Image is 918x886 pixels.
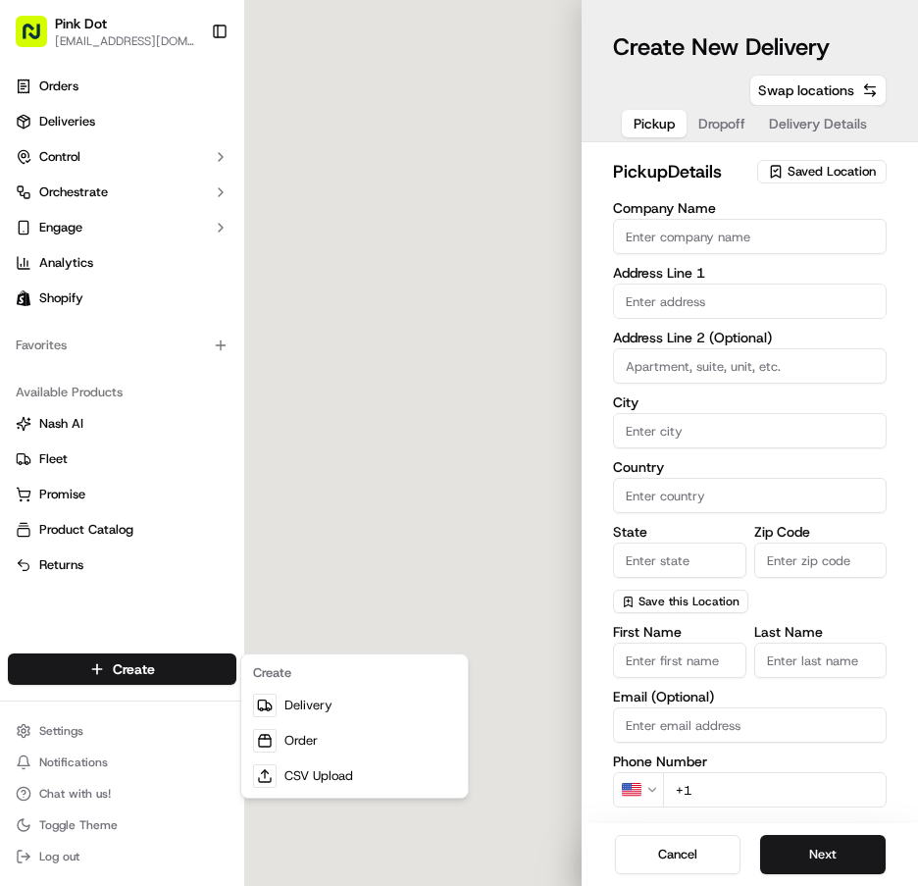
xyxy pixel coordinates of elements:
[613,395,887,409] label: City
[39,415,83,433] span: Nash AI
[20,187,55,223] img: 1736555255976-a54dd68f-1ca7-489b-9aae-adbdc363a1c4
[20,286,51,317] img: David kim
[613,266,887,280] label: Address Line 1
[138,486,237,501] a: Powered byPylon
[613,707,887,743] input: Enter email address
[613,625,746,639] label: First Name
[760,835,886,874] button: Next
[20,441,35,456] div: 📗
[39,755,108,770] span: Notifications
[39,486,85,503] span: Promise
[613,331,887,344] label: Address Line 2 (Optional)
[754,543,888,578] input: Enter zip code
[20,20,59,59] img: Nash
[613,348,887,384] input: Apartment, suite, unit, etc.
[754,525,888,539] label: Zip Code
[51,127,353,147] input: Got a question? Start typing here...
[163,304,170,320] span: •
[613,755,887,768] label: Phone Number
[613,543,746,578] input: Enter state
[245,658,464,688] div: Create
[758,80,854,100] span: Swap locations
[16,290,31,306] img: Shopify logo
[613,460,887,474] label: Country
[39,219,82,236] span: Engage
[304,251,357,275] button: See all
[613,690,887,704] label: Email (Optional)
[12,431,158,466] a: 📗Knowledge Base
[195,487,237,501] span: Pylon
[613,525,746,539] label: State
[245,723,464,758] a: Order
[39,148,80,166] span: Control
[61,304,159,320] span: [PERSON_NAME]
[88,207,270,223] div: We're available if you need us!
[613,413,887,448] input: Enter city
[39,78,78,95] span: Orders
[613,31,830,63] h1: Create New Delivery
[698,114,745,133] span: Dropoff
[166,441,181,456] div: 💻
[55,14,107,33] span: Pink Dot
[769,114,867,133] span: Delivery Details
[615,835,740,874] button: Cancel
[8,330,236,361] div: Favorites
[8,377,236,408] div: Available Products
[41,187,76,223] img: 9188753566659_6852d8bf1fb38e338040_72.png
[185,439,315,458] span: API Documentation
[163,357,170,373] span: •
[39,113,95,130] span: Deliveries
[39,439,150,458] span: Knowledge Base
[39,183,108,201] span: Orchestrate
[39,556,83,574] span: Returns
[158,431,323,466] a: 💻API Documentation
[20,255,131,271] div: Past conversations
[245,758,464,794] a: CSV Upload
[39,289,83,307] span: Shopify
[113,659,155,679] span: Create
[634,114,675,133] span: Pickup
[245,688,464,723] a: Delivery
[20,339,51,370] img: David kim
[39,254,93,272] span: Analytics
[174,304,214,320] span: [DATE]
[39,786,111,802] span: Chat with us!
[333,193,357,217] button: Start new chat
[61,357,159,373] span: [PERSON_NAME]
[88,187,322,207] div: Start new chat
[174,357,214,373] span: [DATE]
[39,849,79,864] span: Log out
[613,219,887,254] input: Enter company name
[613,284,887,319] input: Enter address
[20,78,357,110] p: Welcome 👋
[39,450,68,468] span: Fleet
[754,643,888,678] input: Enter last name
[613,643,746,678] input: Enter first name
[55,33,195,49] span: [EMAIL_ADDRESS][DOMAIN_NAME]
[754,625,888,639] label: Last Name
[663,772,887,808] input: Enter phone number
[39,817,118,833] span: Toggle Theme
[638,594,739,609] span: Save this Location
[613,158,745,185] h2: pickup Details
[39,521,133,539] span: Product Catalog
[613,478,887,513] input: Enter country
[788,163,876,181] span: Saved Location
[39,723,83,739] span: Settings
[613,201,887,215] label: Company Name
